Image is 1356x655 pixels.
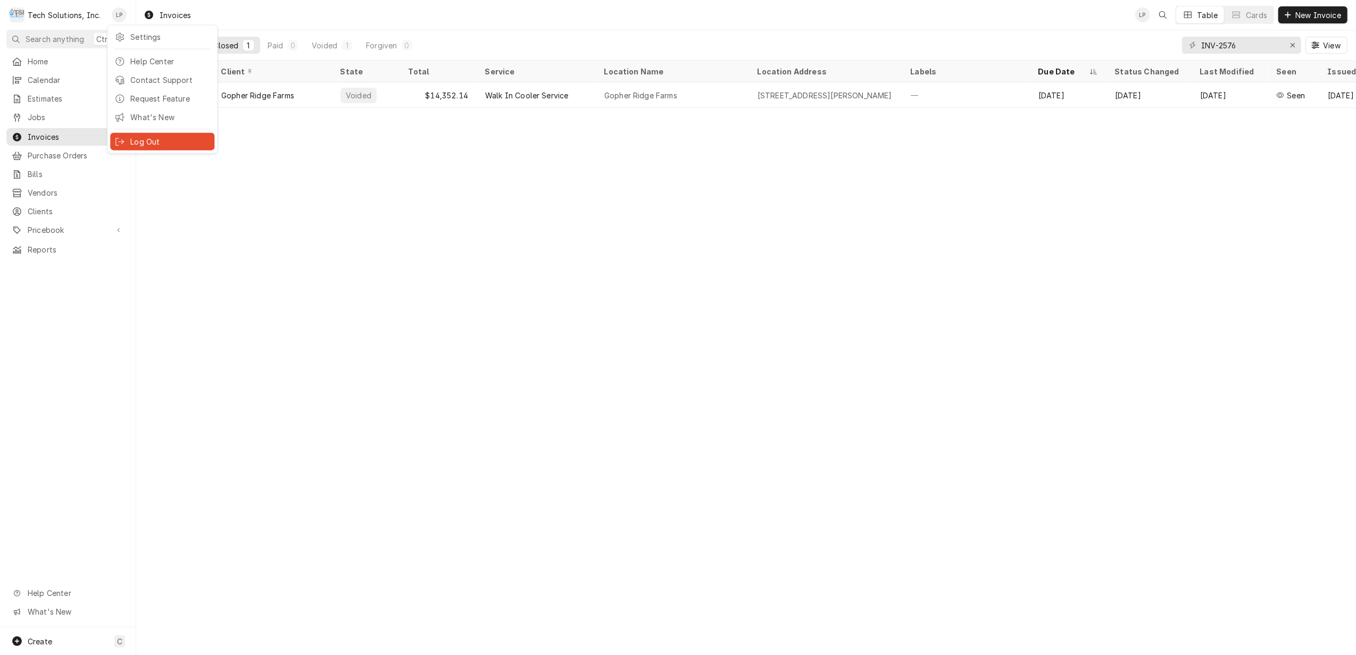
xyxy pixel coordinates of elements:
div: Log Out [130,136,210,147]
div: Contact Support [130,74,210,86]
div: Help Center [130,56,210,67]
div: What's New [130,112,210,123]
div: Request Feature [130,93,210,104]
div: Settings [130,31,210,43]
